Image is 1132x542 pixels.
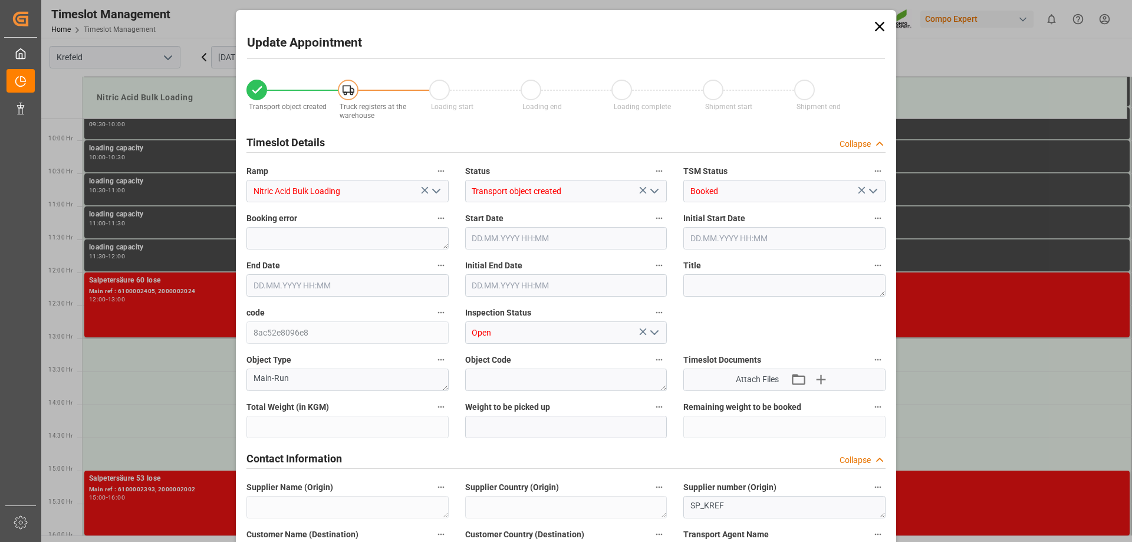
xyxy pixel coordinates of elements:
input: DD.MM.YYYY HH:MM [683,227,886,249]
span: code [246,307,265,319]
button: Transport Agent Name [870,527,886,542]
span: Total Weight (in KGM) [246,401,329,413]
div: Collapse [840,138,871,150]
button: Booking error [433,211,449,226]
span: Title [683,259,701,272]
button: Object Code [651,352,667,367]
input: DD.MM.YYYY HH:MM [465,227,667,249]
button: Object Type [433,352,449,367]
button: Initial Start Date [870,211,886,226]
button: Supplier Country (Origin) [651,479,667,495]
button: Inspection Status [651,305,667,320]
span: Start Date [465,212,504,225]
span: Weight to be picked up [465,401,550,413]
button: Timeslot Documents [870,352,886,367]
span: Transport object created [249,103,327,111]
button: TSM Status [870,163,886,179]
button: Customer Country (Destination) [651,527,667,542]
span: Attach Files [736,373,779,386]
button: Supplier Name (Origin) [433,479,449,495]
span: Loading end [522,103,562,111]
button: Start Date [651,211,667,226]
input: Type to search/select [246,180,449,202]
button: open menu [645,324,663,342]
button: open menu [426,182,444,201]
span: Shipment end [797,103,841,111]
button: End Date [433,258,449,273]
button: open menu [645,182,663,201]
span: Customer Name (Destination) [246,528,358,541]
button: Status [651,163,667,179]
span: Object Code [465,354,511,366]
button: Remaining weight to be booked [870,399,886,415]
span: Transport Agent Name [683,528,769,541]
span: Object Type [246,354,291,366]
input: DD.MM.YYYY HH:MM [246,274,449,297]
span: Inspection Status [465,307,531,319]
span: Remaining weight to be booked [683,401,801,413]
span: End Date [246,259,280,272]
h2: Timeslot Details [246,134,325,150]
span: Booking error [246,212,297,225]
span: Ramp [246,165,268,178]
button: Supplier number (Origin) [870,479,886,495]
span: Initial Start Date [683,212,745,225]
span: Timeslot Documents [683,354,761,366]
button: Title [870,258,886,273]
span: Initial End Date [465,259,522,272]
span: Loading complete [614,103,671,111]
h2: Update Appointment [247,34,362,52]
button: Initial End Date [651,258,667,273]
span: TSM Status [683,165,728,178]
textarea: Main-Run [246,369,449,391]
span: Loading start [431,103,473,111]
span: Supplier Country (Origin) [465,481,559,494]
span: Supplier number (Origin) [683,481,776,494]
button: Customer Name (Destination) [433,527,449,542]
button: Ramp [433,163,449,179]
textarea: SP_KREF [683,496,886,518]
button: open menu [863,182,881,201]
span: Customer Country (Destination) [465,528,584,541]
span: Status [465,165,490,178]
span: Truck registers at the warehouse [340,103,406,120]
button: Weight to be picked up [651,399,667,415]
span: Shipment start [705,103,752,111]
button: code [433,305,449,320]
input: Type to search/select [465,180,667,202]
span: Supplier Name (Origin) [246,481,333,494]
button: Total Weight (in KGM) [433,399,449,415]
h2: Contact Information [246,451,342,467]
div: Collapse [840,454,871,467]
input: DD.MM.YYYY HH:MM [465,274,667,297]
